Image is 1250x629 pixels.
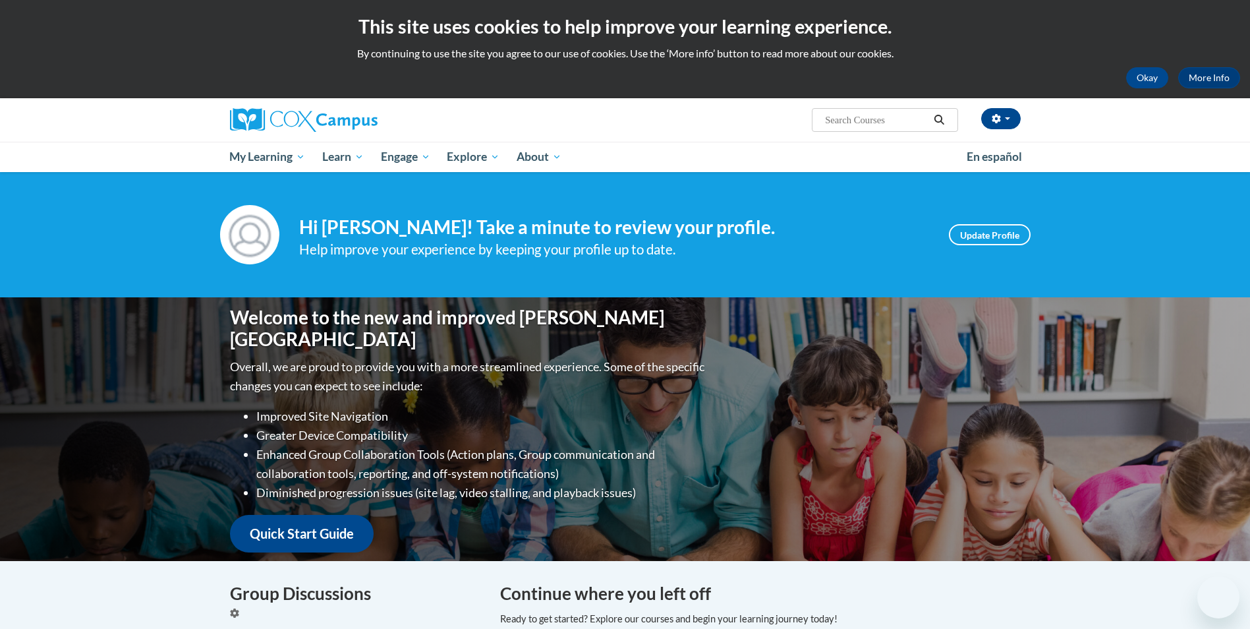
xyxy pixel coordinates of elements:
[381,149,430,165] span: Engage
[1126,67,1168,88] button: Okay
[230,108,378,132] img: Cox Campus
[230,307,708,351] h1: Welcome to the new and improved [PERSON_NAME][GEOGRAPHIC_DATA]
[10,13,1240,40] h2: This site uses cookies to help improve your learning experience.
[929,112,949,128] button: Search
[10,46,1240,61] p: By continuing to use the site you agree to our use of cookies. Use the ‘More info’ button to read...
[229,149,305,165] span: My Learning
[500,581,1021,607] h4: Continue where you left off
[372,142,439,172] a: Engage
[230,581,480,607] h4: Group Discussions
[958,143,1031,171] a: En español
[210,142,1040,172] div: Main menu
[447,149,499,165] span: Explore
[824,112,929,128] input: Search Courses
[221,142,314,172] a: My Learning
[438,142,508,172] a: Explore
[508,142,570,172] a: About
[322,149,364,165] span: Learn
[220,205,279,264] img: Profile Image
[256,407,708,426] li: Improved Site Navigation
[230,515,374,553] a: Quick Start Guide
[256,445,708,483] li: Enhanced Group Collaboration Tools (Action plans, Group communication and collaboration tools, re...
[314,142,372,172] a: Learn
[256,483,708,502] li: Diminished progression issues (site lag, video stalling, and playback issues)
[230,357,708,396] p: Overall, we are proud to provide you with a more streamlined experience. Some of the specific cha...
[967,150,1022,164] span: En español
[299,216,929,239] h4: Hi [PERSON_NAME]! Take a minute to review your profile.
[517,149,561,165] span: About
[230,108,480,132] a: Cox Campus
[256,426,708,445] li: Greater Device Compatibility
[299,239,929,260] div: Help improve your experience by keeping your profile up to date.
[1178,67,1240,88] a: More Info
[949,224,1031,245] a: Update Profile
[1197,576,1239,618] iframe: Button to launch messaging window
[981,108,1021,129] button: Account Settings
